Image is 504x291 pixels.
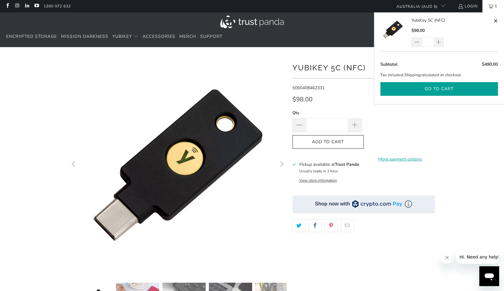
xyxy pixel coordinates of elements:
a: Login [458,3,478,10]
a: Share this on Pinterest [325,219,338,232]
span: Support [200,33,222,39]
a: Trust Panda Australia on YouTube [34,4,39,9]
a: Email this to a friend [341,219,354,232]
a: Merch [179,29,196,44]
a: More payment options [366,156,435,163]
span: $98.00 [411,28,425,33]
a: Mission Darkness [61,29,108,44]
span: 5060408462331 [292,85,325,91]
b: Trust Panda [335,161,359,167]
a: Support [200,29,222,44]
a: Trust Panda Australia on Facebook [5,4,10,9]
span: Hi. Need any help? [4,4,45,9]
a: Share this on Facebook [309,219,322,232]
nav: Translation missing: en.navigation.header.main_nav [6,29,222,44]
button: Add to Cart [292,135,364,149]
a: YubiKey 5C (NFC) [411,17,492,24]
span: $98.00 [292,95,313,104]
button: Previous [69,56,79,273]
span: Subtotal [380,61,397,67]
span: $490.00 [482,61,498,67]
h3: Pickup available at [299,161,359,168]
img: YubiKey 5C (NFC) [380,17,405,42]
a: YubiKey 5C (NFC) [380,17,411,47]
button: Next [277,56,287,273]
span: Merch [179,33,196,39]
span: Add to Cart [299,139,357,145]
p: Tax included. calculated at checkout. [380,72,498,78]
small: Usually ready in 1 hour [299,169,338,174]
a: Shipping [404,72,420,78]
summary: YubiKey [112,29,138,44]
a: Accessories [142,29,175,44]
a: Trust Panda Australia on Instagram [14,4,20,9]
a: Trust Panda Australia on LinkedIn [24,4,29,9]
iframe: Button to launch messaging window [479,266,499,286]
a: YubiKey 5C (NFC) - Trust Panda [69,56,286,273]
a: 1300 072 632 [44,3,71,10]
iframe: Message from company [456,250,499,264]
span: Accessories [142,33,175,39]
button: Go to cart [380,82,498,96]
iframe: Close message [441,251,453,264]
label: Qty [292,109,362,116]
button: View store information [299,178,337,183]
span: Encrypted Storage [6,33,57,39]
span: Mission Darkness [61,33,108,39]
div: Shop now with [315,201,350,207]
img: Trust Panda Australia [220,15,284,28]
a: Share this on Twitter [292,219,306,232]
h1: YubiKey 5C (NFC) [292,61,435,73]
span: YubiKey [112,33,132,39]
a: Encrypted Storage [6,29,57,44]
